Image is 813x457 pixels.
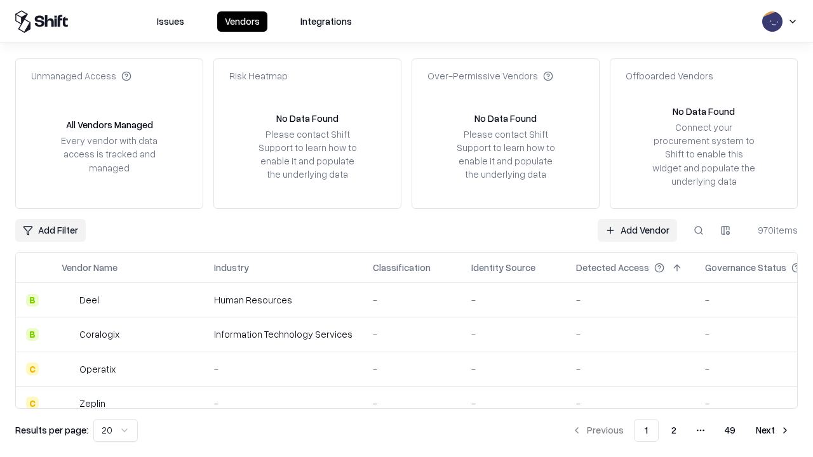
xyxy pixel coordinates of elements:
[748,419,798,442] button: Next
[673,105,735,118] div: No Data Found
[471,328,556,341] div: -
[57,134,162,174] div: Every vendor with data access is tracked and managed
[214,328,353,341] div: Information Technology Services
[79,293,99,307] div: Deel
[293,11,359,32] button: Integrations
[564,419,798,442] nav: pagination
[26,362,39,375] div: C
[276,112,339,125] div: No Data Found
[373,261,431,274] div: Classification
[214,261,249,274] div: Industry
[149,11,192,32] button: Issues
[453,128,558,182] div: Please contact Shift Support to learn how to enable it and populate the underlying data
[576,362,685,376] div: -
[427,69,553,83] div: Over-Permissive Vendors
[62,397,74,409] img: Zeplin
[26,294,39,307] div: B
[634,419,659,442] button: 1
[15,219,86,242] button: Add Filter
[79,397,105,410] div: Zeplin
[576,397,685,410] div: -
[214,397,353,410] div: -
[471,362,556,376] div: -
[474,112,537,125] div: No Data Found
[229,69,288,83] div: Risk Heatmap
[651,121,756,188] div: Connect your procurement system to Shift to enable this widget and populate the underlying data
[26,328,39,341] div: B
[373,362,451,376] div: -
[373,328,451,341] div: -
[373,397,451,410] div: -
[747,223,798,237] div: 970 items
[626,69,713,83] div: Offboarded Vendors
[62,261,118,274] div: Vendor Name
[15,423,88,437] p: Results per page:
[62,362,74,375] img: Operatix
[715,419,746,442] button: 49
[576,293,685,307] div: -
[62,294,74,307] img: Deel
[26,397,39,409] div: C
[214,293,353,307] div: Human Resources
[576,261,649,274] div: Detected Access
[31,69,131,83] div: Unmanaged Access
[62,328,74,341] img: Coralogix
[471,293,556,307] div: -
[576,328,685,341] div: -
[217,11,267,32] button: Vendors
[214,362,353,376] div: -
[373,293,451,307] div: -
[705,261,786,274] div: Governance Status
[66,118,153,131] div: All Vendors Managed
[471,397,556,410] div: -
[79,328,119,341] div: Coralogix
[255,128,360,182] div: Please contact Shift Support to learn how to enable it and populate the underlying data
[661,419,687,442] button: 2
[471,261,535,274] div: Identity Source
[598,219,677,242] a: Add Vendor
[79,362,116,376] div: Operatix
